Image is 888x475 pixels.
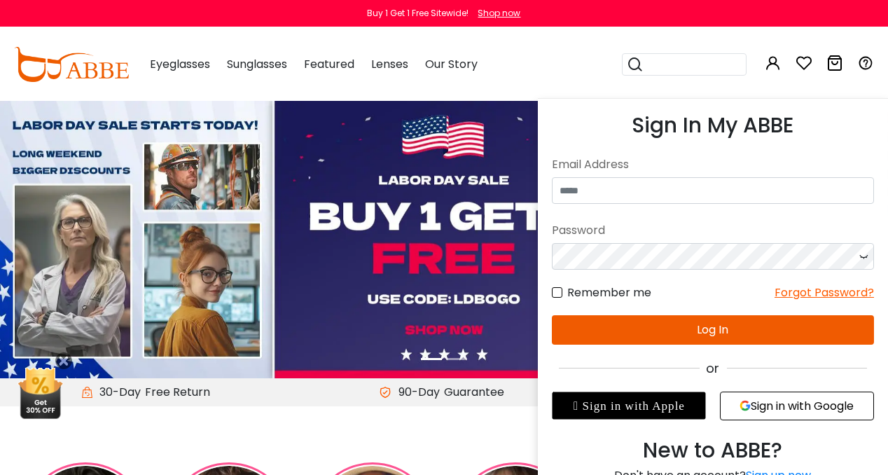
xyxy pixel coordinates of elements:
[552,315,874,345] button: Log In
[304,56,354,72] span: Featured
[720,392,874,420] button: Sign in with Google
[478,7,521,20] div: Shop now
[552,392,706,420] div: Sign in with Apple
[425,56,478,72] span: Our Story
[552,434,874,467] div: New to ABBE?
[552,359,874,378] div: or
[14,47,129,82] img: abbeglasses.com
[471,7,521,19] a: Shop now
[552,218,874,243] div: Password
[14,363,67,419] img: mini welcome offer
[775,284,874,301] div: Forgot Password?
[368,7,469,20] div: Buy 1 Get 1 Free Sitewide!
[391,384,440,401] span: 90-Day
[371,56,408,72] span: Lenses
[227,56,287,72] span: Sunglasses
[141,384,214,401] div: Free Return
[552,113,874,138] h3: Sign In My ABBE
[552,284,651,301] label: Remember me
[552,152,874,177] div: Email Address
[92,384,141,401] span: 30-Day
[150,56,210,72] span: Eyeglasses
[440,384,508,401] div: Guarantee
